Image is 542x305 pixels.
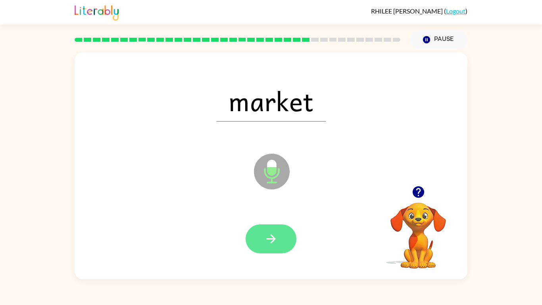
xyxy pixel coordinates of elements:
img: Literably [75,3,119,21]
span: RHILEE [PERSON_NAME] [371,7,444,15]
a: Logout [446,7,465,15]
div: ( ) [371,7,467,15]
span: market [217,80,326,122]
button: Pause [410,31,467,49]
video: Your browser must support playing .mp4 files to use Literably. Please try using another browser. [379,190,458,270]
